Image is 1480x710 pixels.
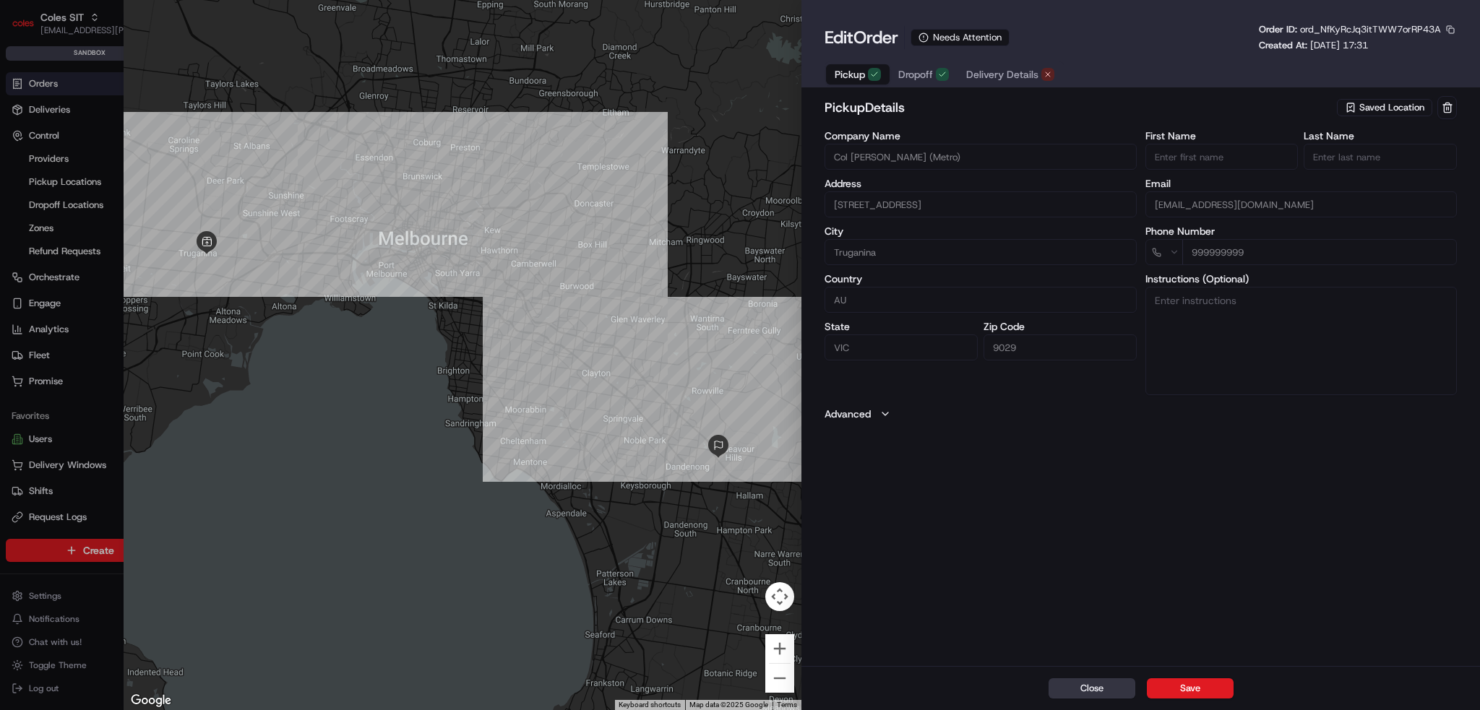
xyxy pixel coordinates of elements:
[825,287,1136,313] input: Enter country
[144,245,175,256] span: Pylon
[984,334,1137,360] input: Enter zip code
[14,14,43,43] img: Nash
[825,334,978,360] input: Enter state
[14,211,26,222] div: 📗
[966,67,1038,82] span: Delivery Details
[29,209,111,224] span: Knowledge Base
[1147,678,1234,698] button: Save
[137,209,232,224] span: API Documentation
[1300,23,1441,35] span: ord_NfKyRcJq3itTWW7orRP43A
[1259,39,1368,52] p: Created At:
[619,700,681,710] button: Keyboard shortcuts
[825,26,898,49] h1: Edit
[777,701,797,709] a: Terms (opens in new tab)
[14,138,40,164] img: 1736555255976-a54dd68f-1ca7-489b-9aae-adbdc363a1c4
[1145,274,1457,284] label: Instructions (Optional)
[1145,191,1457,217] input: Enter email
[1359,101,1424,114] span: Saved Location
[1145,178,1457,189] label: Email
[825,131,1136,141] label: Company Name
[825,226,1136,236] label: City
[116,204,238,230] a: 💻API Documentation
[825,239,1136,265] input: Enter city
[1337,98,1434,118] button: Saved Location
[1304,144,1457,170] input: Enter last name
[127,691,175,710] a: Open this area in Google Maps (opens a new window)
[1304,131,1457,141] label: Last Name
[984,321,1137,332] label: Zip Code
[122,211,134,222] div: 💻
[825,178,1136,189] label: Address
[49,152,183,164] div: We're available if you need us!
[825,274,1136,284] label: Country
[825,407,1457,421] button: Advanced
[825,191,1136,217] input: 500 Dohertys Road, Truganina VIC 9029, Australia
[1145,144,1299,170] input: Enter first name
[14,58,263,81] p: Welcome 👋
[825,321,978,332] label: State
[102,244,175,256] a: Powered byPylon
[825,98,1334,118] h2: pickup Details
[765,664,794,693] button: Zoom out
[1145,226,1457,236] label: Phone Number
[1259,23,1441,36] p: Order ID:
[246,142,263,160] button: Start new chat
[1182,239,1457,265] input: Enter phone number
[689,701,768,709] span: Map data ©2025 Google
[127,691,175,710] img: Google
[1145,131,1299,141] label: First Name
[765,634,794,663] button: Zoom in
[898,67,933,82] span: Dropoff
[835,67,865,82] span: Pickup
[825,144,1136,170] input: Enter company name
[825,407,871,421] label: Advanced
[911,29,1010,46] div: Needs Attention
[9,204,116,230] a: 📗Knowledge Base
[1310,39,1368,51] span: [DATE] 17:31
[49,138,237,152] div: Start new chat
[853,26,898,49] span: Order
[765,582,794,611] button: Map camera controls
[38,93,260,108] input: Got a question? Start typing here...
[1049,678,1135,698] button: Close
